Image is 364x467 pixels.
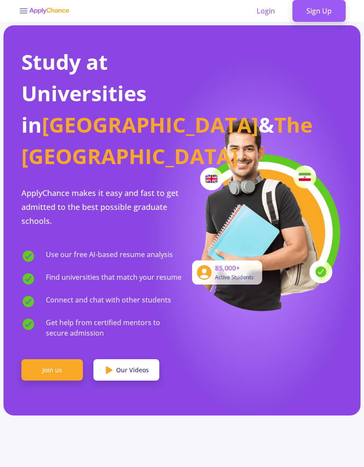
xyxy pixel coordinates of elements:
[21,48,147,139] span: Study at Universities in
[46,272,182,286] span: Find universities that match your resume
[21,359,83,381] a: Join us
[258,110,274,139] span: &
[93,359,159,381] a: Our Videos
[46,295,171,309] span: Connect and chat with other students
[46,249,173,263] span: Use our free AI-based resume analysis
[46,317,182,338] span: Get help from certified mentors to secure admission
[42,110,258,139] span: [GEOGRAPHIC_DATA]
[29,7,69,14] img: applychance logo text only
[182,116,343,311] img: applicant
[21,110,312,170] span: The [GEOGRAPHIC_DATA]
[21,188,179,227] span: ApplyChance makes it easy and fast to get admitted to the best possible graduate schools.
[116,365,149,374] span: Our Videos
